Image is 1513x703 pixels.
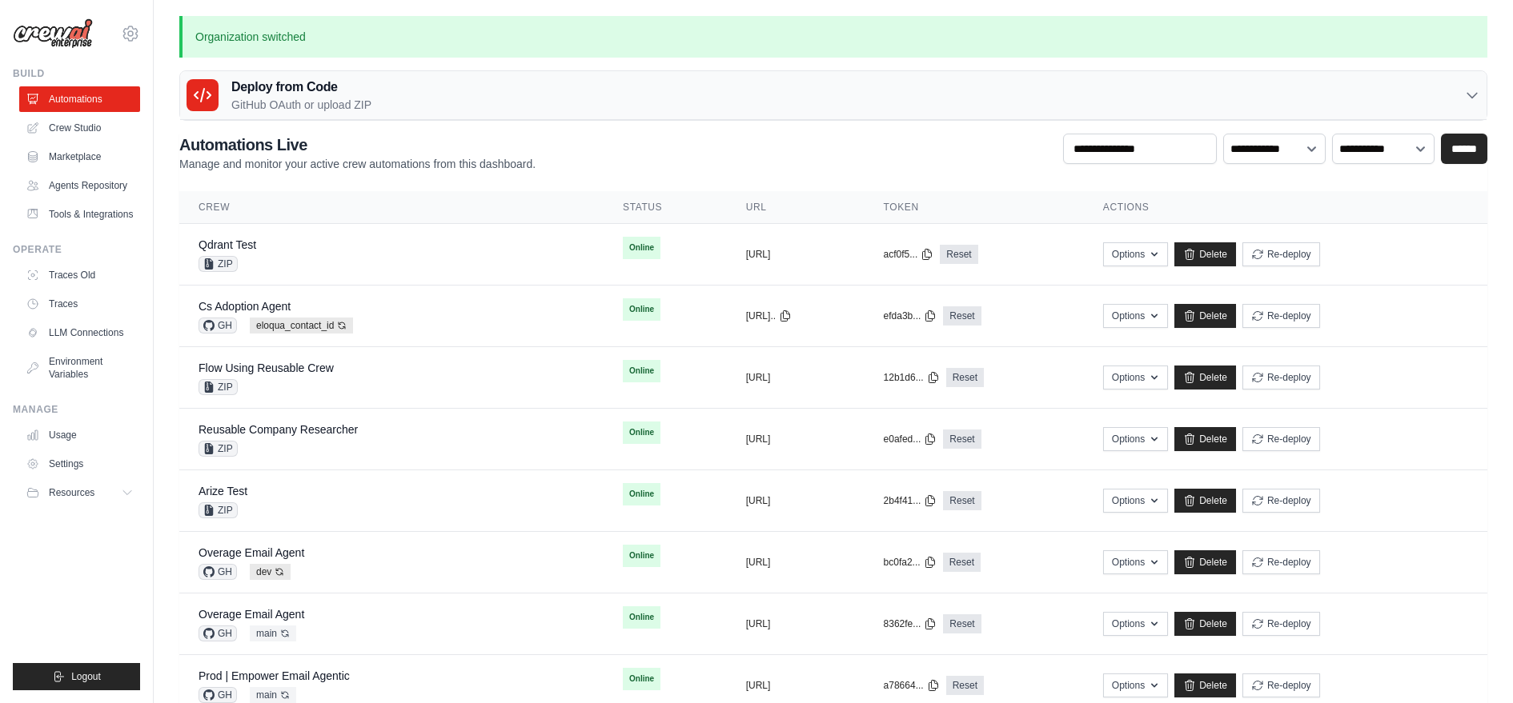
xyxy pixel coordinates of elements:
div: Operate [13,243,140,256]
span: Online [623,421,660,444]
a: Delete [1174,489,1236,513]
span: Online [623,606,660,629]
span: Resources [49,486,94,499]
a: Qdrant Test [199,238,256,251]
button: Options [1103,550,1168,574]
button: a78664... [884,679,940,692]
a: Delete [1174,365,1236,389]
button: Options [1103,242,1168,266]
a: Overage Email Agent [199,546,304,559]
a: Cs Adoption Agent [199,300,291,313]
span: ZIP [199,441,238,457]
a: Flow Using Reusable Crew [199,361,334,374]
span: main [250,687,296,703]
a: Reset [946,368,984,387]
th: URL [727,191,865,224]
a: Traces [19,291,140,317]
span: GH [199,564,237,580]
a: Reset [943,491,981,510]
a: Tools & Integrations [19,202,140,227]
span: GH [199,318,237,334]
span: Online [623,483,660,505]
span: Online [623,237,660,259]
a: Delete [1174,304,1236,328]
a: Overage Email Agent [199,608,304,621]
button: Options [1103,365,1168,389]
h2: Automations Live [179,134,536,156]
button: 12b1d6... [884,371,940,384]
span: ZIP [199,502,238,518]
button: Re-deploy [1242,489,1320,513]
button: Resources [19,480,140,505]
a: Automations [19,86,140,112]
span: eloqua_contact_id [250,318,353,334]
span: dev [250,564,291,580]
p: GitHub OAuth or upload ZIP [231,97,371,113]
a: Reset [943,614,981,633]
th: Actions [1084,191,1487,224]
th: Token [865,191,1084,224]
a: Crew Studio [19,115,140,141]
button: Options [1103,673,1168,697]
span: Online [623,545,660,567]
a: Delete [1174,242,1236,266]
span: Online [623,298,660,321]
span: Logout [71,670,101,683]
span: GH [199,625,237,641]
a: Reset [940,245,977,264]
button: Options [1103,612,1168,636]
button: acf0f5... [884,248,934,261]
a: Reset [946,676,984,695]
button: Options [1103,427,1168,451]
button: Logout [13,663,140,690]
th: Status [604,191,727,224]
button: Re-deploy [1242,612,1320,636]
img: Logo [13,18,93,49]
p: Organization switched [179,16,1487,58]
button: 8362fe... [884,617,937,630]
a: Agents Repository [19,173,140,198]
button: 2b4f41... [884,494,937,507]
a: Delete [1174,550,1236,574]
a: Delete [1174,427,1236,451]
a: Reset [943,306,981,326]
button: Options [1103,489,1168,513]
span: Online [623,360,660,382]
a: Delete [1174,612,1236,636]
button: Options [1103,304,1168,328]
button: efda3b... [884,310,937,322]
a: Arize Test [199,485,247,497]
th: Crew [179,191,604,224]
a: Delete [1174,673,1236,697]
div: Build [13,67,140,80]
button: Re-deploy [1242,673,1320,697]
span: main [250,625,296,641]
a: LLM Connections [19,320,140,346]
a: Usage [19,422,140,448]
span: ZIP [199,379,238,395]
h3: Deploy from Code [231,78,371,97]
button: Re-deploy [1242,365,1320,389]
button: e0afed... [884,433,937,445]
a: Environment Variables [19,349,140,387]
span: Online [623,668,660,690]
a: Prod | Empower Email Agentic [199,669,350,682]
a: Marketplace [19,144,140,170]
a: Traces Old [19,262,140,288]
a: Reset [943,429,981,449]
div: Manage [13,403,140,416]
a: Settings [19,451,140,477]
button: Re-deploy [1242,427,1320,451]
a: Reset [943,553,981,572]
button: bc0fa2... [884,556,937,569]
a: Reusable Company Researcher [199,423,358,436]
span: ZIP [199,256,238,272]
button: Re-deploy [1242,242,1320,266]
button: Re-deploy [1242,550,1320,574]
p: Manage and monitor your active crew automations from this dashboard. [179,156,536,172]
span: GH [199,687,237,703]
button: Re-deploy [1242,304,1320,328]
